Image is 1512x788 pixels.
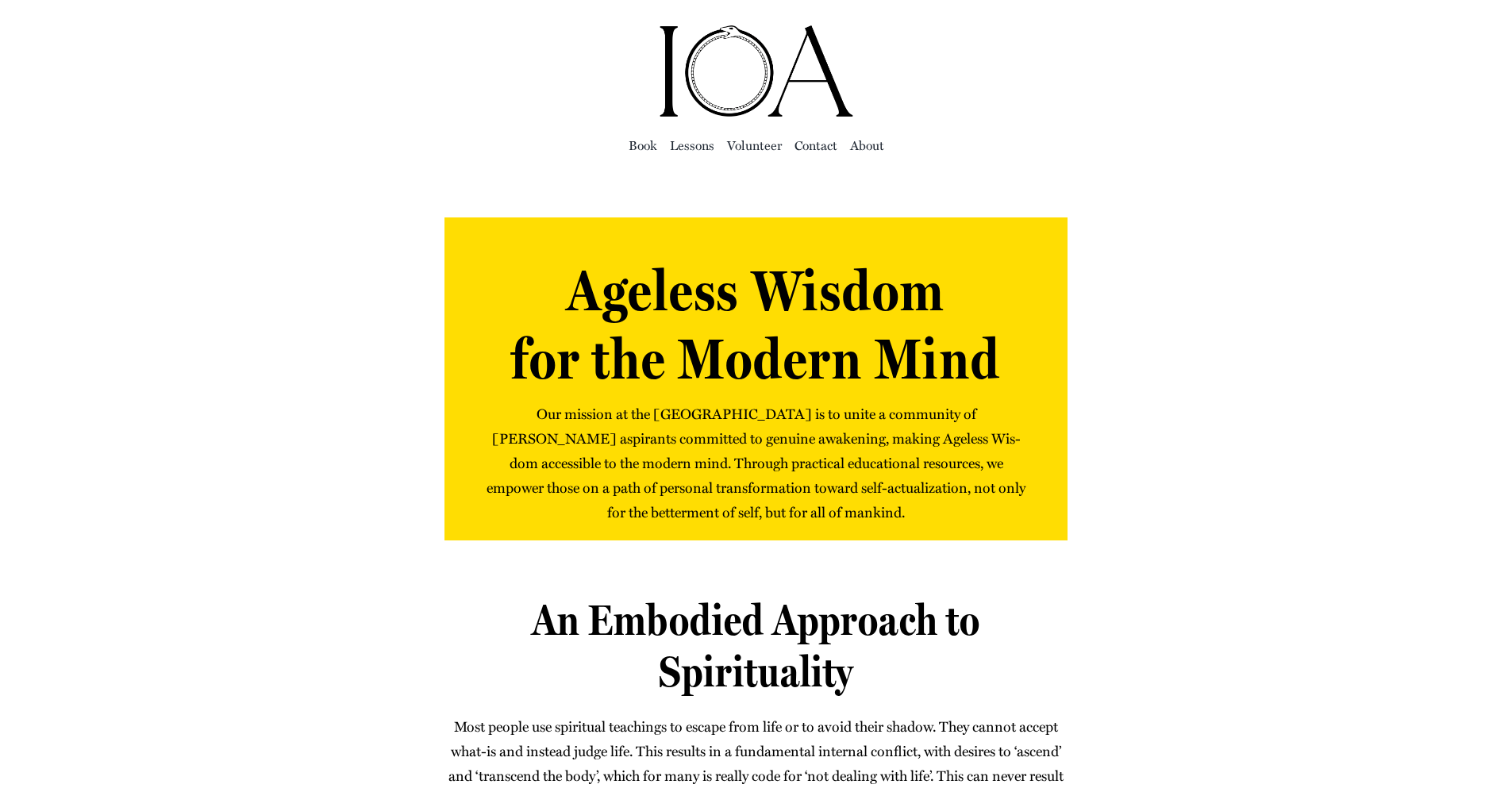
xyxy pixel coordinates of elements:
[657,24,856,119] img: Institute of Awakening
[794,134,837,156] a: Con­tact
[629,134,657,156] a: Book
[444,594,1067,698] h2: An Embodied Approach to Spirituality
[279,119,1232,170] nav: Main
[484,402,1027,525] p: Our mis­sion at the [GEOGRAPHIC_DATA] is to unite a com­mu­ni­ty of [PERSON_NAME] aspi­rants com­...
[484,256,1027,394] h1: Ageless Wisdom for the Modern Mind
[727,134,782,156] a: Vol­un­teer
[657,21,856,41] a: ioa-logo
[850,134,884,156] a: About
[670,134,714,156] a: Lessons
